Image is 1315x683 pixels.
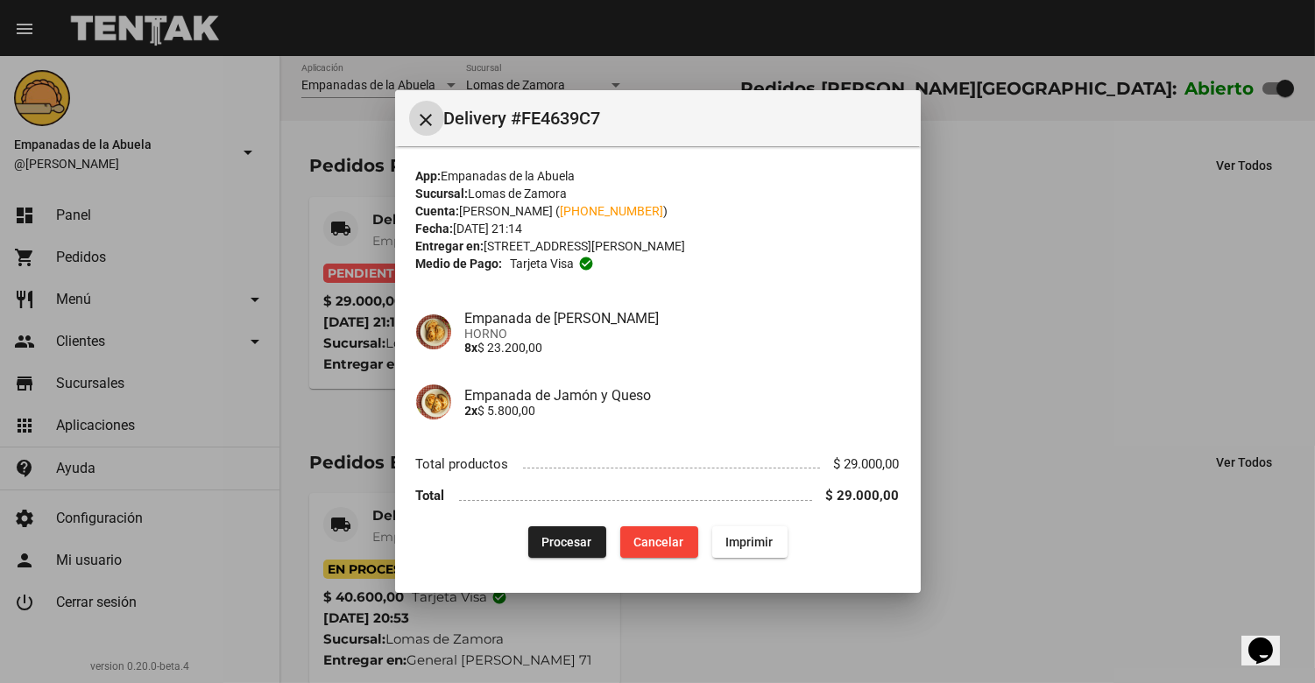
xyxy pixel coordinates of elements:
[416,384,451,419] img: 72c15bfb-ac41-4ae4-a4f2-82349035ab42.jpg
[510,255,574,272] span: Tarjeta visa
[416,447,900,480] li: Total productos $ 29.000,00
[416,204,460,218] strong: Cuenta:
[416,169,442,183] strong: App:
[416,239,484,253] strong: Entregar en:
[416,187,469,201] strong: Sucursal:
[409,101,444,136] button: Cerrar
[416,202,900,220] div: [PERSON_NAME] ( )
[465,404,478,418] b: 2x
[416,480,900,512] li: Total $ 29.000,00
[416,167,900,185] div: Empanadas de la Abuela
[416,314,451,349] img: f753fea7-0f09-41b3-9a9e-ddb84fc3b359.jpg
[712,526,788,558] button: Imprimir
[465,387,900,404] h4: Empanada de Jamón y Queso
[726,535,774,549] span: Imprimir
[416,237,900,255] div: [STREET_ADDRESS][PERSON_NAME]
[416,222,454,236] strong: Fecha:
[416,255,503,272] strong: Medio de Pago:
[620,526,698,558] button: Cancelar
[444,104,907,132] span: Delivery #FE4639C7
[542,535,592,549] span: Procesar
[561,204,664,218] a: [PHONE_NUMBER]
[465,341,478,355] b: 8x
[465,310,900,327] h4: Empanada de [PERSON_NAME]
[416,220,900,237] div: [DATE] 21:14
[465,404,900,418] p: $ 5.800,00
[465,341,900,355] p: $ 23.200,00
[416,185,900,202] div: Lomas de Zamora
[1241,613,1297,665] iframe: chat widget
[578,256,594,271] mat-icon: check_circle
[528,526,606,558] button: Procesar
[634,535,684,549] span: Cancelar
[465,327,900,341] span: HORNO
[416,109,437,130] mat-icon: Cerrar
